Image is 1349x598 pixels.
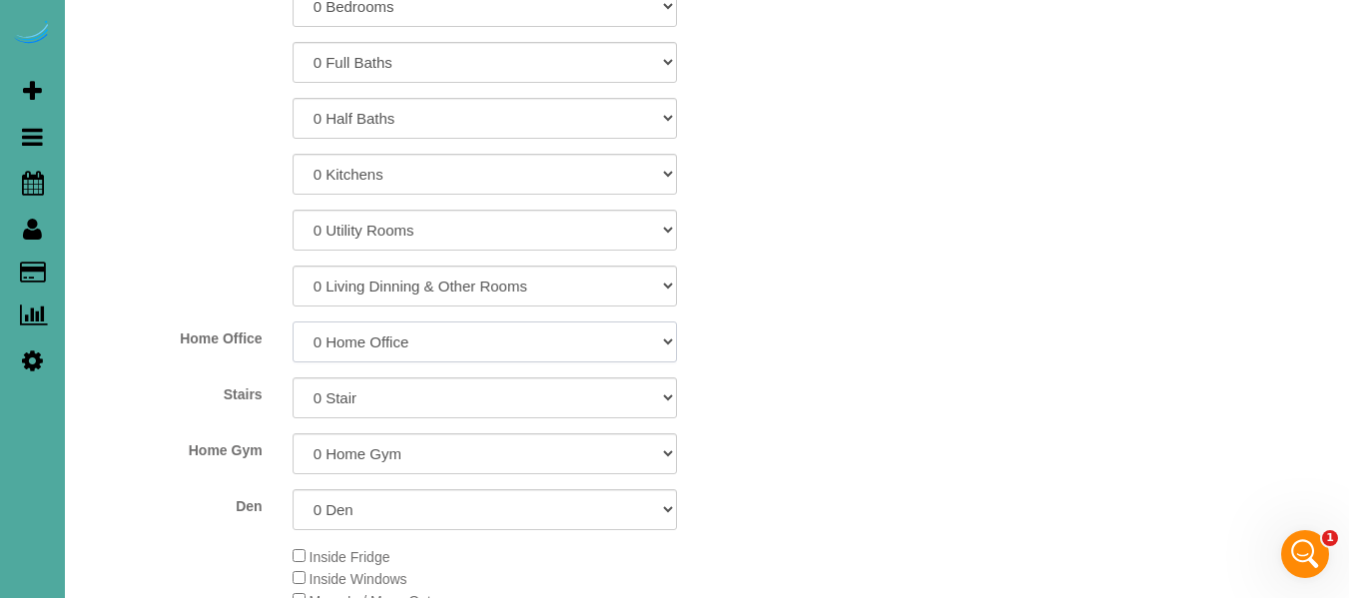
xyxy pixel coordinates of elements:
[70,433,278,460] label: Home Gym
[310,571,407,587] span: Inside Windows
[1281,530,1329,578] iframe: Intercom live chat
[70,321,278,348] label: Home Office
[70,377,278,404] label: Stairs
[1322,530,1338,546] span: 1
[12,20,52,48] img: Automaid Logo
[310,549,390,565] span: Inside Fridge
[70,489,278,516] label: Den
